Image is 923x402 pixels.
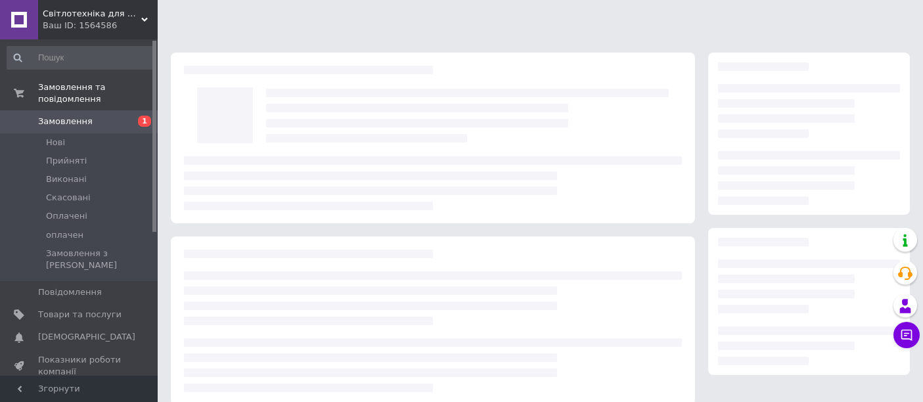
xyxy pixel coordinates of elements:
[38,354,122,378] span: Показники роботи компанії
[43,20,158,32] div: Ваш ID: 1564586
[46,173,87,185] span: Виконані
[46,137,65,148] span: Нові
[38,286,102,298] span: Повідомлення
[46,210,87,222] span: Оплачені
[46,229,83,241] span: оплачен
[38,116,93,127] span: Замовлення
[38,81,158,105] span: Замовлення та повідомлення
[38,309,122,321] span: Товари та послуги
[46,192,91,204] span: Скасовані
[38,331,135,343] span: [DEMOGRAPHIC_DATA]
[46,155,87,167] span: Прийняті
[46,248,154,271] span: Замовлення з [PERSON_NAME]
[7,46,155,70] input: Пошук
[893,322,920,348] button: Чат з покупцем
[138,116,151,127] span: 1
[43,8,141,20] span: Світлотехніка для Вас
